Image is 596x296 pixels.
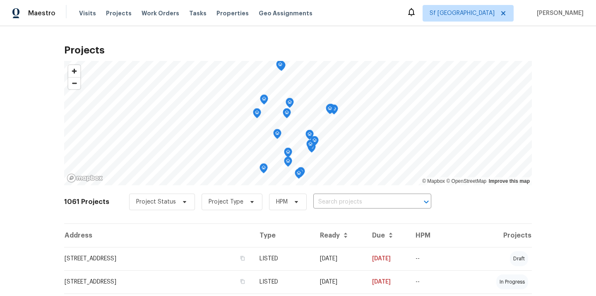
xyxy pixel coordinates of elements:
th: Address [64,224,253,247]
input: Search projects [313,196,408,209]
div: Map marker [295,169,303,182]
div: Map marker [306,140,315,153]
div: in progress [496,274,528,289]
div: Map marker [260,163,268,176]
button: Open [421,196,432,208]
td: LISTED [253,247,313,270]
td: -- [409,247,479,270]
td: [DATE] [365,270,409,294]
div: Map marker [273,129,281,142]
h2: 1061 Projects [64,198,109,206]
td: [DATE] [313,270,365,294]
div: Map marker [297,167,305,180]
div: draft [510,251,528,266]
th: Type [253,224,313,247]
a: OpenStreetMap [446,178,486,184]
button: Copy Address [239,278,246,285]
span: Maestro [28,9,55,17]
span: Tasks [189,10,207,16]
button: Zoom in [68,65,80,77]
span: Geo Assignments [259,9,312,17]
span: Project Type [209,198,243,206]
td: LISTED [253,270,313,294]
a: Improve this map [489,178,530,184]
div: Map marker [284,157,292,170]
div: Map marker [260,95,268,107]
button: Copy Address [239,255,246,262]
span: Project Status [136,198,176,206]
span: HPM [276,198,288,206]
th: Due [365,224,409,247]
td: [STREET_ADDRESS] [64,270,253,294]
a: Mapbox [422,178,445,184]
span: Properties [216,9,249,17]
span: Visits [79,9,96,17]
a: Mapbox homepage [67,173,103,183]
div: Map marker [284,148,292,160]
div: Map marker [327,104,335,116]
div: Map marker [283,108,291,121]
span: Sf [GEOGRAPHIC_DATA] [430,9,495,17]
th: Ready [313,224,365,247]
div: Map marker [276,60,284,73]
div: Map marker [310,136,319,149]
h2: Projects [64,46,532,54]
span: Work Orders [142,9,179,17]
th: HPM [409,224,479,247]
th: Projects [479,224,532,247]
td: [DATE] [365,247,409,270]
td: [DATE] [313,247,365,270]
div: Map marker [253,108,261,121]
canvas: Map [64,61,532,185]
div: Map marker [305,130,314,143]
td: [STREET_ADDRESS] [64,247,253,270]
div: Map marker [326,104,334,117]
span: Projects [106,9,132,17]
button: Zoom out [68,77,80,89]
span: [PERSON_NAME] [534,9,584,17]
div: Map marker [286,98,294,111]
td: -- [409,270,479,294]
